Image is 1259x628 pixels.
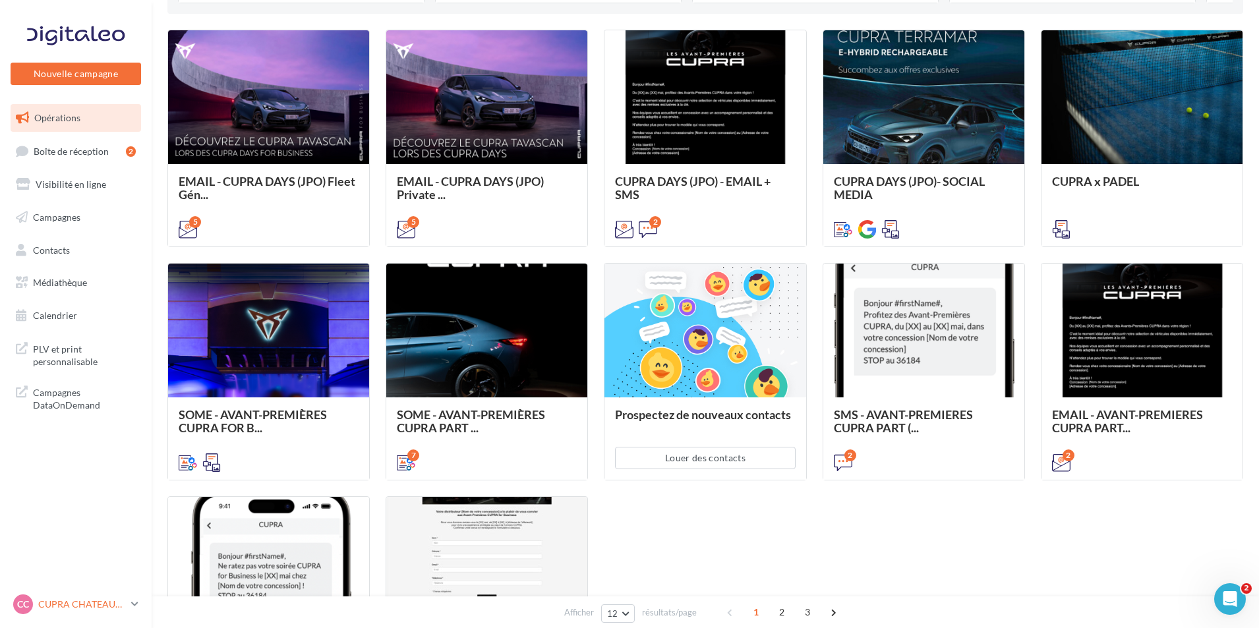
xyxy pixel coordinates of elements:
a: Opérations [8,104,144,132]
button: Louer des contacts [615,447,795,469]
span: Opérations [34,112,80,123]
div: 2 [844,449,856,461]
a: Campagnes DataOnDemand [8,378,144,417]
a: Calendrier [8,302,144,329]
p: CUPRA CHATEAUROUX [38,598,126,611]
span: Boîte de réception [34,145,109,156]
a: Contacts [8,237,144,264]
span: EMAIL - CUPRA DAYS (JPO) Fleet Gén... [179,174,355,202]
iframe: Intercom live chat [1214,583,1246,615]
span: CUPRA x PADEL [1052,174,1139,188]
span: SOME - AVANT-PREMIÈRES CUPRA PART ... [397,407,545,435]
span: Contacts [33,244,70,255]
span: Afficher [564,606,594,619]
span: SOME - AVANT-PREMIÈRES CUPRA FOR B... [179,407,327,435]
span: Calendrier [33,310,77,321]
div: 2 [649,216,661,228]
div: 2 [126,146,136,157]
a: Médiathèque [8,269,144,297]
span: CUPRA DAYS (JPO)- SOCIAL MEDIA [834,174,985,202]
a: PLV et print personnalisable [8,335,144,374]
span: 1 [746,602,767,623]
div: 5 [407,216,419,228]
div: 2 [1063,449,1074,461]
a: CC CUPRA CHATEAUROUX [11,592,141,617]
a: Boîte de réception2 [8,137,144,165]
span: EMAIL - AVANT-PREMIERES CUPRA PART... [1052,407,1203,435]
a: Campagnes [8,204,144,231]
span: SMS - AVANT-PREMIERES CUPRA PART (... [834,407,973,435]
span: Campagnes DataOnDemand [33,384,136,412]
span: 3 [797,602,818,623]
span: CUPRA DAYS (JPO) - EMAIL + SMS [615,174,771,202]
span: résultats/page [642,606,697,619]
span: EMAIL - CUPRA DAYS (JPO) Private ... [397,174,544,202]
a: Visibilité en ligne [8,171,144,198]
span: CC [17,598,29,611]
span: Prospectez de nouveaux contacts [615,407,791,422]
button: 12 [601,604,635,623]
span: 2 [771,602,792,623]
span: PLV et print personnalisable [33,340,136,368]
button: Nouvelle campagne [11,63,141,85]
span: Campagnes [33,212,80,223]
div: 7 [407,449,419,461]
span: 12 [607,608,618,619]
div: 5 [189,216,201,228]
span: Médiathèque [33,277,87,288]
span: Visibilité en ligne [36,179,106,190]
span: 2 [1241,583,1252,594]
